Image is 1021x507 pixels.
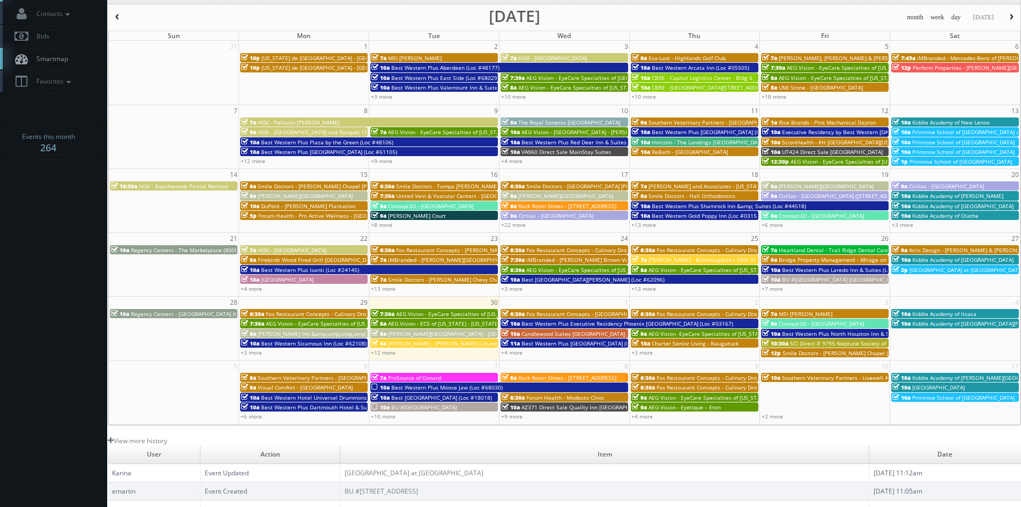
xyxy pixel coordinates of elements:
[501,349,523,356] a: +4 more
[526,266,701,274] span: AEG Vision - EyeCare Specialties of [US_STATE] - A1A Family EyeCare
[892,128,911,136] span: 10a
[521,403,652,411] span: AZ371 Direct Sale Quality Inn [GEOGRAPHIC_DATA]
[518,192,613,200] span: [PERSON_NAME][GEOGRAPHIC_DATA]
[241,119,256,126] span: 7a
[111,310,129,318] span: 10a
[241,349,262,356] a: +3 more
[649,54,726,62] span: Eva-Last - Highlands Golf Club
[241,54,260,62] span: 10p
[632,212,650,219] span: 10a
[526,256,652,263] span: iMBranded - [PERSON_NAME] Brown Volkswagen
[371,340,386,347] span: 8a
[345,487,418,496] a: BU #[STREET_ADDRESS]
[782,128,931,136] span: Executive Residency by Best Western [DATE] (Loc #44764)
[502,182,525,190] span: 6:30a
[779,74,960,82] span: AEG Vision - EyeCare Specialties of [US_STATE] - Carolina Family Vision
[371,64,390,71] span: 10a
[912,384,965,391] span: [GEOGRAPHIC_DATA]
[241,330,256,337] span: 8a
[241,182,256,190] span: 6a
[649,394,840,401] span: AEG Vision - EyeCare Specialties of [US_STATE] – [PERSON_NAME] Eye Care
[139,182,229,190] span: HGV - Beachwoods Partial Reshoot
[632,246,655,254] span: 6:30a
[266,310,435,318] span: Fox Restaurant Concepts - Culinary Dropout - [GEOGRAPHIC_DATA]
[892,256,911,263] span: 10a
[391,384,503,391] span: Best Western Plus Moose Jaw (Loc #68030)
[521,128,706,136] span: AEG Vision - [GEOGRAPHIC_DATA] - [PERSON_NAME][GEOGRAPHIC_DATA]
[371,384,390,391] span: 10a
[371,192,394,200] span: 7:30a
[779,182,874,190] span: [PERSON_NAME][GEOGRAPHIC_DATA]
[632,330,647,337] span: 9a
[241,148,259,156] span: 10a
[892,148,911,156] span: 10a
[892,182,907,190] span: 9a
[108,436,167,445] a: View more history
[241,276,259,283] span: 10a
[762,74,777,82] span: 8a
[649,256,756,263] span: [PERSON_NAME] - Bloomingdale's 59th St
[762,310,777,318] span: 7a
[652,202,806,210] span: Best Western Plus Shamrock Inn &amp; Suites (Loc #44518)
[762,256,777,263] span: 9a
[912,148,1015,156] span: Primrose School of [GEOGRAPHIC_DATA]
[388,54,442,62] span: MSI [PERSON_NAME]
[31,9,72,18] span: Contacts
[910,158,1012,165] span: Primrose School of [GEOGRAPHIC_DATA]
[652,138,765,146] span: Horizon - The Landings [GEOGRAPHIC_DATA]
[782,374,996,381] span: Southern Veterinary Partners - Livewell Animal Urgent Care of [GEOGRAPHIC_DATA]
[31,77,73,86] span: Favorites
[762,128,780,136] span: 10a
[969,11,997,24] button: [DATE]
[912,394,1015,401] span: Primrose School of [GEOGRAPHIC_DATA]
[912,138,1015,146] span: Primrose School of [GEOGRAPHIC_DATA]
[241,403,259,411] span: 10a
[266,320,465,327] span: AEG Vision - EyeCare Specialties of [US_STATE] – Southwest Orlando Eye Care
[241,266,259,274] span: 10a
[762,221,783,229] a: +6 more
[502,266,525,274] span: 8:30a
[371,310,394,318] span: 7:30a
[388,320,559,327] span: AEG Vision - ECS of [US_STATE] - [US_STATE] Valley Family Eye Care
[261,266,359,274] span: Best Western Plus Isanti (Loc #24145)
[241,394,259,401] span: 10a
[892,158,908,165] span: 1p
[261,276,314,283] span: [GEOGRAPHIC_DATA]
[241,256,256,263] span: 8a
[649,330,826,337] span: AEG Vision -EyeCare Specialties of [US_STATE] – Eyes On Sammamish
[762,158,789,165] span: 12:30p
[258,212,406,219] span: Forum Health - Pro Active Wellness - [GEOGRAPHIC_DATA]
[779,192,907,200] span: Cirillas - [GEOGRAPHIC_DATA] ([STREET_ADDRESS])
[762,374,780,381] span: 10a
[521,320,733,327] span: Best Western Plus Executive Residency Phoenix [GEOGRAPHIC_DATA] (Loc #03167)
[371,212,386,219] span: 9a
[371,157,392,165] a: +9 more
[261,340,367,347] span: Best Western Sicamous Inn (Loc #62108)
[502,212,517,219] span: 9a
[371,74,390,82] span: 10a
[631,413,653,420] a: +4 more
[258,128,373,136] span: HGV - [GEOGRAPHIC_DATA] and Racquet Club
[632,394,647,401] span: 9a
[388,374,441,381] span: ProSource of Oxnard
[502,192,517,200] span: 8a
[261,403,412,411] span: Best Western Plus Dartmouth Hotel & Suites (Loc #65013)
[241,128,256,136] span: 9a
[657,384,791,391] span: Fox Restaurant Concepts - Culinary Dropout - Tempe
[632,256,647,263] span: 7a
[258,330,428,337] span: [PERSON_NAME] Inn &amp;amp;amp;amp; Suites [PERSON_NAME]
[502,246,525,254] span: 6:30a
[388,202,473,210] span: Concept3D - [GEOGRAPHIC_DATA]
[912,212,979,219] span: Kiddie Academy of Olathe
[388,212,446,219] span: [PERSON_NAME] Court
[762,340,788,347] span: 10:30a
[241,212,257,219] span: 5p
[502,403,520,411] span: 10a
[261,138,393,146] span: Best Western Plus Plaza by the Green (Loc #48106)
[632,403,647,411] span: 9a
[111,182,137,190] span: 10:30a
[241,413,262,420] a: +6 more
[632,128,650,136] span: 10a
[521,276,665,283] span: Best [GEOGRAPHIC_DATA][PERSON_NAME] (Loc #62096)
[391,394,492,401] span: Best [GEOGRAPHIC_DATA] (Loc #18018)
